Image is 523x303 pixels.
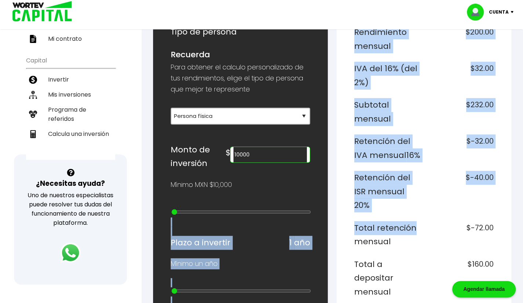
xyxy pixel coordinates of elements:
[171,179,232,190] p: Mínimo MXN $10,000
[452,281,516,297] div: Agendar llamada
[29,130,37,138] img: calculadora-icon.17d418c4.svg
[171,258,218,269] p: Mínimo un año
[427,134,494,162] h6: $-32.00
[354,257,421,299] h6: Total a depositar mensual
[427,257,494,299] h6: $160.00
[36,178,105,189] h3: ¿Necesitas ayuda?
[23,191,117,227] p: Uno de nuestros especialistas puede resolver tus dudas del funcionamiento de nuestra plataforma.
[354,134,421,162] h6: Retención del IVA mensual 16%
[26,31,115,46] a: Mi contrato
[29,35,37,43] img: contrato-icon.f2db500c.svg
[354,98,421,126] h6: Subtotal mensual
[427,221,494,249] h6: $-72.00
[427,62,494,89] h6: $32.00
[29,91,37,99] img: inversiones-icon.6695dc30.svg
[354,25,421,53] h6: Rendimiento mensual
[467,4,489,21] img: profile-image
[60,242,81,263] img: logos_whatsapp-icon.242b2217.svg
[225,146,230,160] h6: $
[26,102,115,126] a: Programa de referidos
[427,98,494,126] h6: $232.00
[26,126,115,141] a: Calcula una inversión
[171,25,310,39] h6: Tipo de persona
[289,236,310,250] h6: 1 año
[29,110,37,118] img: recomiendanos-icon.9b8e9327.svg
[171,236,230,250] h6: Plazo a invertir
[354,221,421,249] h6: Total retención mensual
[26,52,115,160] ul: Capital
[354,171,421,212] h6: Retención del ISR mensual 20%
[29,76,37,84] img: invertir-icon.b3b967d7.svg
[171,62,310,95] p: Para obtener el calculo personalizado de tus rendimientos, elige el tipo de persona que mejor te ...
[427,171,494,212] h6: $-40.00
[171,143,226,170] h6: Monto de inversión
[171,48,310,62] h6: Recuerda
[26,87,115,102] a: Mis inversiones
[489,7,509,18] p: Cuenta
[509,11,519,13] img: icon-down
[354,62,421,89] h6: IVA del 16% (del 2%)
[427,25,494,53] h6: $200.00
[26,72,115,87] a: Invertir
